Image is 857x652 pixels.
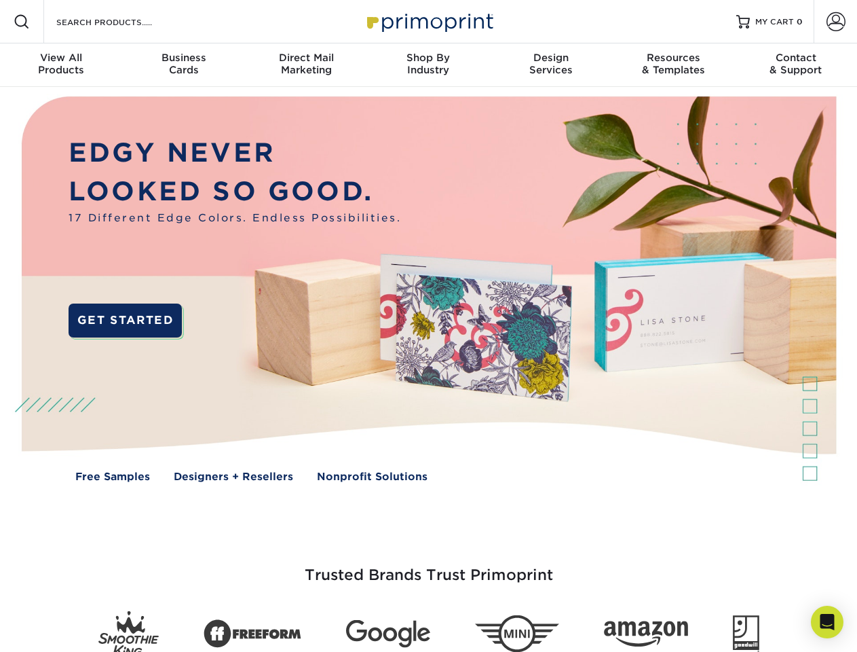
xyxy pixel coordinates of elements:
span: MY CART [755,16,794,28]
div: & Templates [612,52,734,76]
span: Design [490,52,612,64]
div: Marketing [245,52,367,76]
img: Amazon [604,621,688,647]
span: Contact [735,52,857,64]
a: GET STARTED [69,304,182,338]
div: & Support [735,52,857,76]
span: Shop By [367,52,489,64]
span: 17 Different Edge Colors. Endless Possibilities. [69,211,401,226]
p: EDGY NEVER [69,134,401,173]
a: DesignServices [490,43,612,87]
img: Google [346,620,430,648]
div: Cards [122,52,244,76]
p: LOOKED SO GOOD. [69,173,401,211]
a: Designers + Resellers [174,469,293,485]
span: Business [122,52,244,64]
div: Services [490,52,612,76]
a: Free Samples [75,469,150,485]
span: Direct Mail [245,52,367,64]
a: Shop ByIndustry [367,43,489,87]
span: 0 [797,17,803,26]
h3: Trusted Brands Trust Primoprint [32,534,826,600]
img: Primoprint [361,7,497,36]
span: Resources [612,52,734,64]
div: Industry [367,52,489,76]
a: Contact& Support [735,43,857,87]
a: BusinessCards [122,43,244,87]
a: Nonprofit Solutions [317,469,427,485]
input: SEARCH PRODUCTS..... [55,14,187,30]
img: Goodwill [733,615,759,652]
a: Direct MailMarketing [245,43,367,87]
div: Open Intercom Messenger [811,606,843,638]
a: Resources& Templates [612,43,734,87]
